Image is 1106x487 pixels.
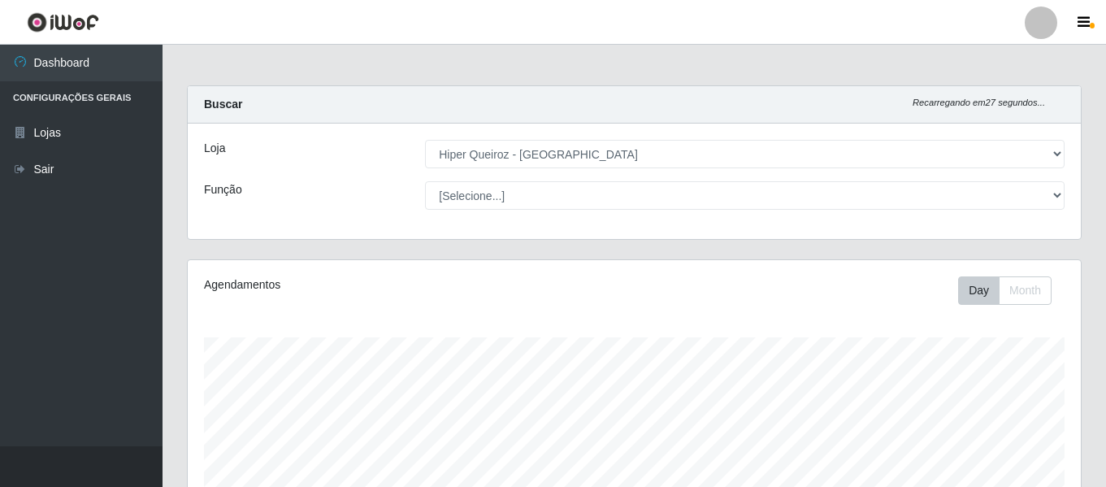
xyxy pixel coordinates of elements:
[204,98,242,111] strong: Buscar
[27,12,99,33] img: CoreUI Logo
[204,140,225,157] label: Loja
[204,181,242,198] label: Função
[999,276,1052,305] button: Month
[204,276,549,294] div: Agendamentos
[958,276,1052,305] div: First group
[958,276,1000,305] button: Day
[913,98,1045,107] i: Recarregando em 27 segundos...
[958,276,1065,305] div: Toolbar with button groups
